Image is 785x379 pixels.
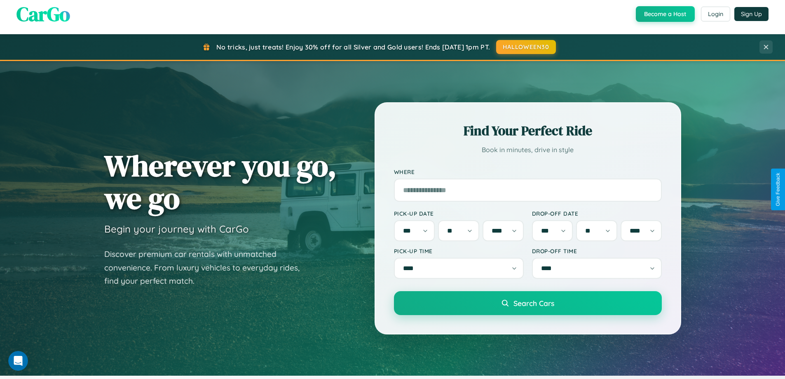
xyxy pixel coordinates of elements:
p: Discover premium car rentals with unmatched convenience. From luxury vehicles to everyday rides, ... [104,247,310,288]
span: CarGo [16,0,70,28]
button: HALLOWEEN30 [496,40,556,54]
button: Become a Host [636,6,695,22]
h3: Begin your journey with CarGo [104,223,249,235]
button: Login [701,7,730,21]
label: Pick-up Time [394,247,524,254]
iframe: Intercom live chat [8,351,28,371]
button: Sign Up [734,7,769,21]
div: Give Feedback [775,173,781,206]
span: Search Cars [513,299,554,308]
label: Drop-off Time [532,247,662,254]
button: Search Cars [394,291,662,315]
label: Pick-up Date [394,210,524,217]
h2: Find Your Perfect Ride [394,122,662,140]
label: Where [394,168,662,175]
span: No tricks, just treats! Enjoy 30% off for all Silver and Gold users! Ends [DATE] 1pm PT. [216,43,490,51]
p: Book in minutes, drive in style [394,144,662,156]
label: Drop-off Date [532,210,662,217]
h1: Wherever you go, we go [104,149,337,214]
